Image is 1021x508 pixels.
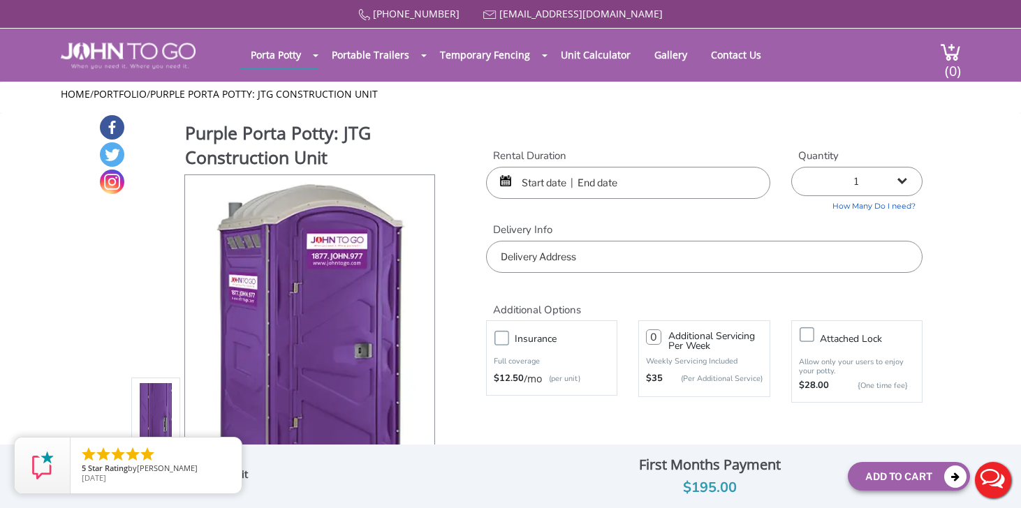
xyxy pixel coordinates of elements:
div: First Months Payment [582,453,837,477]
p: Allow only your users to enjoy your potty. [799,357,915,375]
label: Rental Duration [486,149,770,163]
input: Start date | End date [486,167,770,199]
label: Delivery Info [486,223,923,237]
span: (0) [944,50,961,80]
a: [PHONE_NUMBER] [373,7,460,20]
button: Live Chat [965,452,1021,508]
button: Add To Cart [848,462,970,491]
h2: Additional Options [486,287,923,317]
li:  [110,446,126,463]
span: by [82,464,230,474]
p: {One time fee} [836,379,908,393]
strong: $35 [646,372,663,386]
a: Portable Trailers [321,41,420,68]
a: Facebook [100,115,124,140]
a: Porta Potty [240,41,311,68]
div: /mo [494,372,610,386]
ul: / / [61,87,961,101]
p: (per unit) [542,372,580,386]
h3: Additional Servicing Per Week [668,331,762,351]
a: How Many Do I need? [791,196,923,212]
span: [PERSON_NAME] [137,463,198,473]
img: Review Rating [29,451,57,479]
li:  [124,446,141,463]
li:  [95,446,112,463]
input: Delivery Address [486,241,923,273]
img: Mail [483,10,497,20]
li:  [80,446,97,463]
p: Full coverage [494,354,610,368]
a: Home [61,87,90,100]
img: Product [204,175,416,504]
span: [DATE] [82,472,106,483]
h3: Attached lock [820,330,929,348]
a: Unit Calculator [550,41,641,68]
p: (Per Additional Service) [663,373,762,384]
a: Twitter [100,142,124,167]
a: Instagram [100,170,124,194]
label: Quantity [791,149,923,163]
div: $195.00 [582,477,837,499]
li:  [139,446,156,463]
span: Star Rating [88,463,128,473]
a: Gallery [644,41,698,68]
a: [EMAIL_ADDRESS][DOMAIN_NAME] [499,7,663,20]
a: Contact Us [700,41,772,68]
h3: Insurance [515,330,624,348]
strong: $28.00 [799,379,829,393]
a: Purple Porta Potty: JTG Construction Unit [150,87,378,100]
h1: Purple Porta Potty: JTG Construction Unit [185,121,436,173]
a: Portfolio [94,87,147,100]
strong: $12.50 [494,372,524,386]
img: Call [358,9,370,21]
a: Temporary Fencing [429,41,541,68]
input: 0 [646,329,661,345]
span: 5 [82,463,86,473]
img: JOHN to go [61,43,196,69]
p: Weekly Servicing Included [646,356,762,366]
img: cart a [940,43,961,61]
